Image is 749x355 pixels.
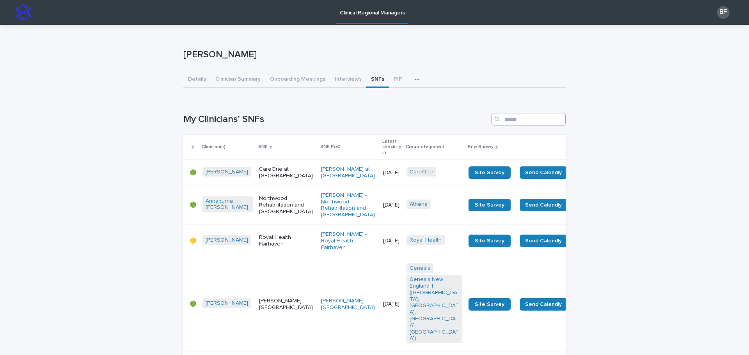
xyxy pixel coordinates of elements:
[206,237,248,244] a: [PERSON_NAME]
[183,72,211,88] button: Details
[190,238,196,244] p: 🟡
[525,300,562,308] span: Send Calendly
[265,72,330,88] button: Onboarding Meetings
[475,238,504,244] span: Site Survey
[525,201,562,209] span: Send Calendly
[468,143,493,151] p: Site Survey
[410,276,459,342] a: Genesis New England 1 ([GEOGRAPHIC_DATA], [GEOGRAPHIC_DATA], [GEOGRAPHIC_DATA], [GEOGRAPHIC_DATA])
[190,202,196,208] p: 🟢
[183,185,625,224] tr: 🟢Annapurna [PERSON_NAME] Northwood Rehabilitation and [GEOGRAPHIC_DATA][PERSON_NAME] - Northwood ...
[410,237,442,244] a: Royal Health
[406,143,445,151] p: Corporate parent
[410,169,433,175] a: CareOne
[520,199,567,211] button: Send Calendly
[259,298,315,311] p: [PERSON_NAME][GEOGRAPHIC_DATA]
[183,224,625,257] tr: 🟡[PERSON_NAME] Royal Health Fairhaven[PERSON_NAME] - Royal Health Fairhaven [DATE]Royal Health Si...
[469,199,511,211] a: Site Survey
[202,143,225,151] p: Clinician(s)
[520,298,567,311] button: Send Calendly
[475,170,504,175] span: Site Survey
[469,235,511,247] a: Site Survey
[183,257,625,351] tr: 🟢[PERSON_NAME] [PERSON_NAME][GEOGRAPHIC_DATA][PERSON_NAME][GEOGRAPHIC_DATA] [DATE]Genesis Genesis...
[525,237,562,245] span: Send Calendly
[321,166,377,179] a: [PERSON_NAME] at [GEOGRAPHIC_DATA]
[410,201,428,208] a: Athena
[520,166,567,179] button: Send Calendly
[469,298,511,311] a: Site Survey
[183,49,563,60] p: [PERSON_NAME]
[211,72,265,88] button: Clinician Summary
[206,198,250,211] a: Annapurna [PERSON_NAME]
[383,202,400,208] p: [DATE]
[475,202,504,208] span: Site Survey
[383,238,400,244] p: [DATE]
[190,301,196,307] p: 🟢
[383,170,400,176] p: [DATE]
[259,166,315,179] p: CareOne at [GEOGRAPHIC_DATA]
[321,298,377,311] a: [PERSON_NAME][GEOGRAPHIC_DATA]
[469,166,511,179] a: Site Survey
[383,301,400,307] p: [DATE]
[206,169,248,175] a: [PERSON_NAME]
[330,72,366,88] button: Interviews
[520,235,567,247] button: Send Calendly
[206,300,248,307] a: [PERSON_NAME]
[183,160,625,186] tr: 🟢[PERSON_NAME] CareOne at [GEOGRAPHIC_DATA][PERSON_NAME] at [GEOGRAPHIC_DATA] [DATE]CareOne Site ...
[382,137,397,157] p: Latest check-in
[525,169,562,177] span: Send Calendly
[321,231,377,251] a: [PERSON_NAME] - Royal Health Fairhaven
[259,234,315,247] p: Royal Health Fairhaven
[190,170,196,176] p: 🟢
[183,114,488,125] h1: My Clinicians' SNFs
[258,143,268,151] p: SNF
[492,113,566,125] input: Search
[259,195,315,215] p: Northwood Rehabilitation and [GEOGRAPHIC_DATA]
[475,302,504,307] span: Site Survey
[410,265,430,272] a: Genesis
[320,143,340,151] p: SNF PoC
[717,6,729,19] div: BF
[16,5,31,20] img: stacker-logo-s-only.png
[366,72,389,88] button: SNFs
[321,192,377,218] a: [PERSON_NAME] - Northwood Rehabilitation and [GEOGRAPHIC_DATA]
[389,72,407,88] button: PIP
